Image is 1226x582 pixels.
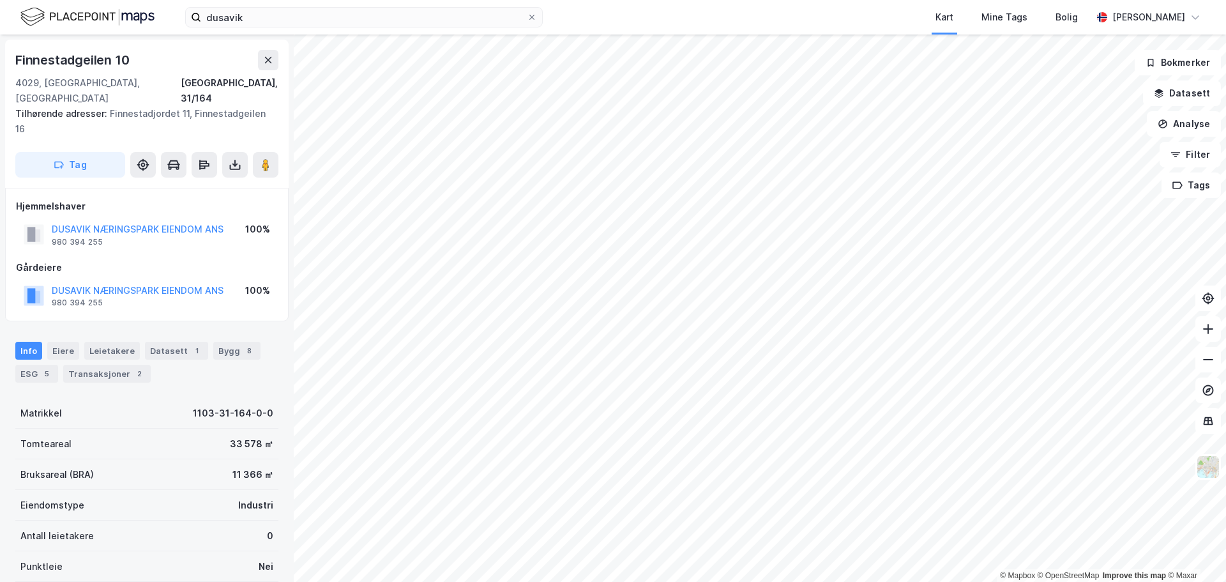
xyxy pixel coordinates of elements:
div: Punktleie [20,559,63,574]
button: Tags [1162,172,1221,198]
button: Filter [1160,142,1221,167]
div: [GEOGRAPHIC_DATA], 31/164 [181,75,278,106]
div: 11 366 ㎡ [232,467,273,482]
div: Kontrollprogram for chat [1162,521,1226,582]
div: Eiendomstype [20,498,84,513]
div: Datasett [145,342,208,360]
a: Improve this map [1103,571,1166,580]
div: Bruksareal (BRA) [20,467,94,482]
div: Antall leietakere [20,528,94,544]
button: Bokmerker [1135,50,1221,75]
button: Datasett [1143,80,1221,106]
div: Info [15,342,42,360]
a: Mapbox [1000,571,1035,580]
div: 1103-31-164-0-0 [193,406,273,421]
div: 8 [243,344,255,357]
input: Søk på adresse, matrikkel, gårdeiere, leietakere eller personer [201,8,527,27]
img: Z [1196,455,1220,479]
div: Finnestadgeilen 10 [15,50,132,70]
div: 980 394 255 [52,237,103,247]
div: 4029, [GEOGRAPHIC_DATA], [GEOGRAPHIC_DATA] [15,75,181,106]
a: OpenStreetMap [1038,571,1100,580]
div: 100% [245,222,270,237]
div: 2 [133,367,146,380]
div: Eiere [47,342,79,360]
div: Matrikkel [20,406,62,421]
div: Transaksjoner [63,365,151,383]
div: [PERSON_NAME] [1112,10,1185,25]
div: Finnestadjordet 11, Finnestadgeilen 16 [15,106,268,137]
div: 5 [40,367,53,380]
div: 33 578 ㎡ [230,436,273,452]
div: Nei [259,559,273,574]
div: Tomteareal [20,436,72,452]
div: Hjemmelshaver [16,199,278,214]
span: Tilhørende adresser: [15,108,110,119]
div: 980 394 255 [52,298,103,308]
iframe: Chat Widget [1162,521,1226,582]
div: ESG [15,365,58,383]
button: Analyse [1147,111,1221,137]
div: Kart [935,10,953,25]
div: Bygg [213,342,261,360]
button: Tag [15,152,125,178]
div: 1 [190,344,203,357]
div: 0 [267,528,273,544]
div: Leietakere [84,342,140,360]
div: Gårdeiere [16,260,278,275]
div: Bolig [1056,10,1078,25]
div: Mine Tags [981,10,1027,25]
div: Industri [238,498,273,513]
img: logo.f888ab2527a4732fd821a326f86c7f29.svg [20,6,155,28]
div: 100% [245,283,270,298]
